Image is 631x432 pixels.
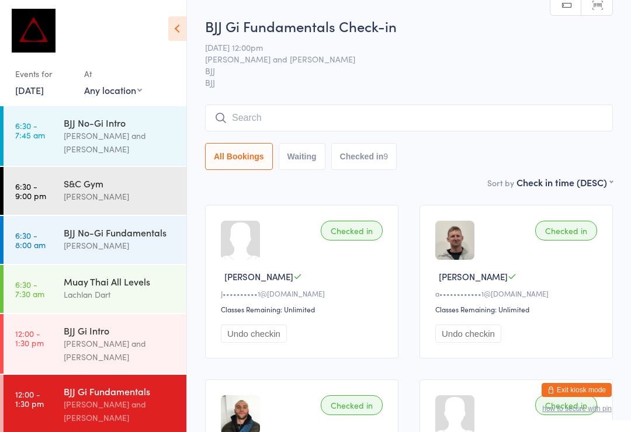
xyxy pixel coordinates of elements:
[4,314,186,374] a: 12:00 -1:30 pmBJJ Gi Intro[PERSON_NAME] and [PERSON_NAME]
[205,53,595,65] span: [PERSON_NAME] and [PERSON_NAME]
[64,190,176,203] div: [PERSON_NAME]
[4,265,186,313] a: 6:30 -7:30 amMuay Thai All LevelsLachlan Dart
[435,221,474,260] img: image1624524652.png
[542,383,612,397] button: Exit kiosk mode
[205,76,613,88] span: BJJ
[15,83,44,96] a: [DATE]
[64,275,176,288] div: Muay Thai All Levels
[535,395,597,415] div: Checked in
[64,385,176,398] div: BJJ Gi Fundamentals
[15,389,44,408] time: 12:00 - 1:30 pm
[64,177,176,190] div: S&C Gym
[4,106,186,166] a: 6:30 -7:45 amBJJ No-Gi Intro[PERSON_NAME] and [PERSON_NAME]
[15,121,45,140] time: 6:30 - 7:45 am
[15,280,44,298] time: 6:30 - 7:30 am
[64,337,176,364] div: [PERSON_NAME] and [PERSON_NAME]
[64,288,176,301] div: Lachlan Dart
[12,9,56,53] img: Dominance MMA Abbotsford
[205,143,273,170] button: All Bookings
[435,325,501,343] button: Undo checkin
[224,270,293,283] span: [PERSON_NAME]
[15,64,72,83] div: Events for
[221,288,386,298] div: J••••••••••1@[DOMAIN_NAME]
[331,143,397,170] button: Checked in9
[487,177,514,189] label: Sort by
[221,304,386,314] div: Classes Remaining: Unlimited
[321,395,383,415] div: Checked in
[542,405,612,413] button: how to secure with pin
[4,167,186,215] a: 6:30 -9:00 pmS&C Gym[PERSON_NAME]
[15,182,46,200] time: 6:30 - 9:00 pm
[321,221,383,241] div: Checked in
[205,104,613,131] input: Search
[84,64,142,83] div: At
[64,239,176,252] div: [PERSON_NAME]
[435,304,601,314] div: Classes Remaining: Unlimited
[439,270,508,283] span: [PERSON_NAME]
[64,226,176,239] div: BJJ No-Gi Fundamentals
[535,221,597,241] div: Checked in
[221,325,287,343] button: Undo checkin
[15,231,46,249] time: 6:30 - 8:00 am
[64,398,176,424] div: [PERSON_NAME] and [PERSON_NAME]
[205,41,595,53] span: [DATE] 12:00pm
[435,288,601,298] div: a••••••••••••1@[DOMAIN_NAME]
[84,83,142,96] div: Any location
[383,152,388,161] div: 9
[64,129,176,156] div: [PERSON_NAME] and [PERSON_NAME]
[15,329,44,347] time: 12:00 - 1:30 pm
[64,116,176,129] div: BJJ No-Gi Intro
[516,176,613,189] div: Check in time (DESC)
[4,216,186,264] a: 6:30 -8:00 amBJJ No-Gi Fundamentals[PERSON_NAME]
[64,324,176,337] div: BJJ Gi Intro
[205,16,613,36] h2: BJJ Gi Fundamentals Check-in
[205,65,595,76] span: BJJ
[279,143,325,170] button: Waiting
